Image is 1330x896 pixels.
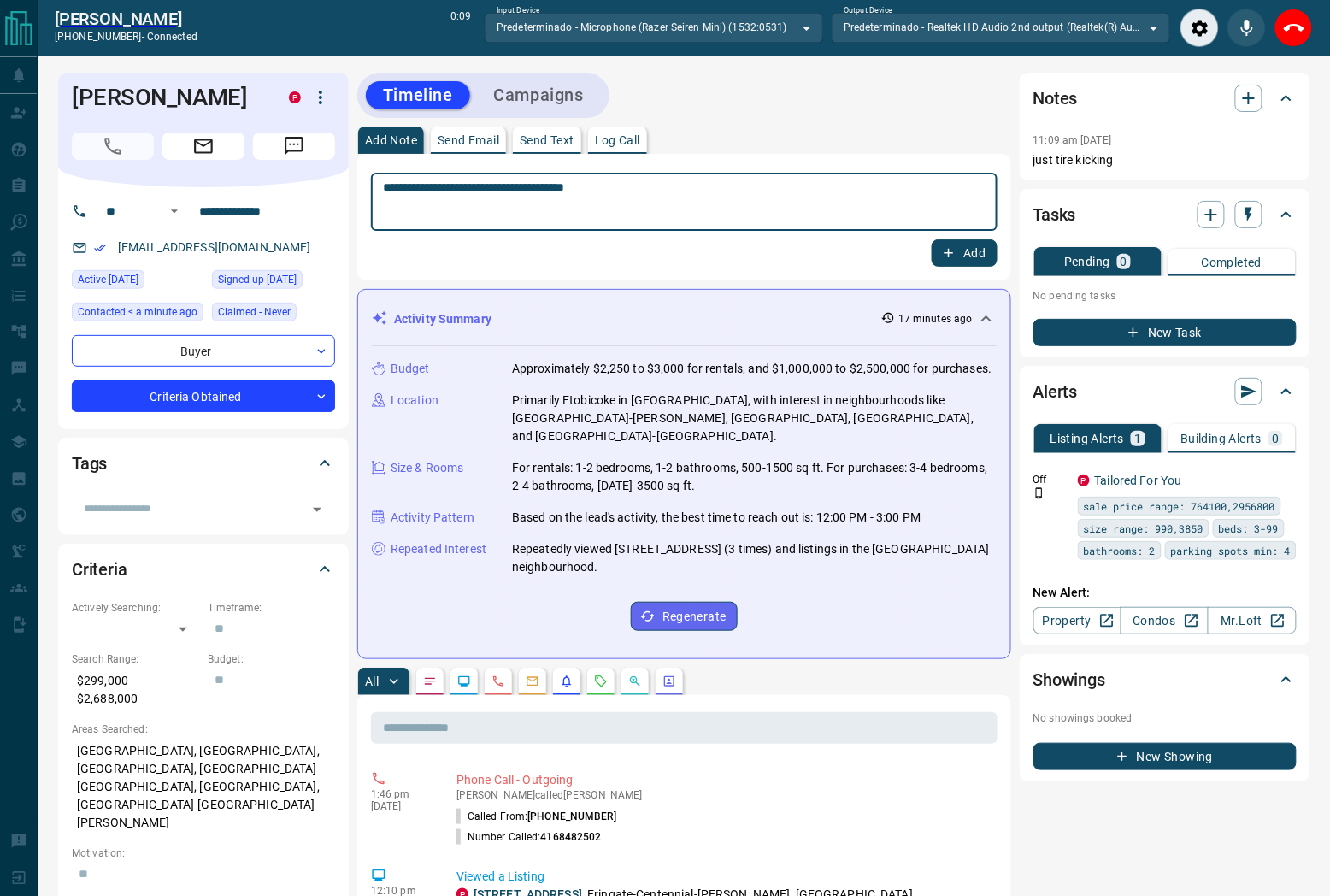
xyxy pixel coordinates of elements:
p: Completed [1202,256,1262,268]
p: Budget [391,360,430,378]
div: Notes [1033,78,1297,119]
div: Tags [72,443,335,484]
div: Sun Sep 07 2025 [72,270,203,294]
p: For rentals: 1-2 bedrooms, 1-2 bathrooms, 500-1500 sq ft. For purchases: 3-4 bedrooms, 2-4 bathro... [512,459,997,495]
p: Send Text [520,134,574,146]
h1: [PERSON_NAME] [72,84,263,111]
h2: Alerts [1033,378,1078,405]
a: Condos [1121,607,1209,634]
span: [PHONE_NUMBER] [527,811,616,822]
svg: Email Verified [94,242,106,254]
span: Signed up [DATE] [218,271,297,288]
p: 1:46 pm [371,788,431,800]
span: 4168482502 [541,831,602,843]
svg: Requests [594,675,608,688]
span: Contacted < a minute ago [78,304,197,321]
p: $299,000 - $2,688,000 [72,667,199,713]
p: Location [391,392,438,410]
div: Tue Oct 02 2018 [212,270,335,294]
span: Claimed - Never [218,304,291,321]
p: All [365,675,379,687]
svg: Notes [423,675,437,688]
button: Campaigns [477,81,601,109]
a: [PERSON_NAME] [55,9,197,29]
p: Based on the lead's activity, the best time to reach out is: 12:00 PM - 3:00 PM [512,509,921,527]
span: bathrooms: 2 [1084,542,1156,559]
p: New Alert: [1033,584,1297,602]
p: 0:09 [450,9,471,47]
p: No showings booked [1033,710,1297,726]
svg: Lead Browsing Activity [457,675,471,688]
p: Actively Searching: [72,600,199,616]
button: Open [164,201,185,221]
p: Off [1033,472,1068,487]
p: Number Called: [456,829,602,845]
p: Repeated Interest [391,540,486,558]
p: [DATE] [371,800,431,812]
p: Repeatedly viewed [STREET_ADDRESS] (3 times) and listings in the [GEOGRAPHIC_DATA] neighbourhood. [512,540,997,576]
label: Input Device [497,5,540,16]
span: Call [72,133,154,160]
a: Property [1033,607,1121,634]
p: 17 minutes ago [898,311,973,327]
div: Tasks [1033,194,1297,235]
span: size range: 990,3850 [1084,520,1203,537]
span: Email [162,133,244,160]
span: Message [253,133,335,160]
p: Activity Pattern [391,509,474,527]
span: parking spots min: 4 [1171,542,1291,559]
p: [PERSON_NAME] called [PERSON_NAME] [456,789,991,801]
p: Add Note [365,134,417,146]
p: 11:09 am [DATE] [1033,134,1112,146]
h2: Notes [1033,85,1078,112]
h2: Criteria [72,556,127,583]
div: Predeterminado - Microphone (Razer Seiren Mini) (1532:0531) [485,13,823,42]
p: Timeframe: [208,600,335,616]
div: property.ca [289,91,301,103]
p: Size & Rooms [391,459,464,477]
p: Approximately $2,250 to $3,000 for rentals, and $1,000,000 to $2,500,000 for purchases. [512,360,992,378]
button: Open [305,498,329,522]
p: Building Alerts [1180,433,1262,445]
a: [EMAIL_ADDRESS][DOMAIN_NAME] [118,240,311,254]
p: Send Email [438,134,499,146]
button: Timeline [366,81,470,109]
p: 1 [1134,433,1141,445]
div: Criteria Obtained [72,380,335,412]
button: Regenerate [631,602,738,631]
svg: Emails [526,675,539,688]
p: Phone Call - Outgoing [456,771,991,789]
p: Search Range: [72,651,199,667]
p: 0 [1272,433,1279,445]
p: Listing Alerts [1050,433,1125,445]
p: Areas Searched: [72,722,335,737]
div: Fri Sep 12 2025 [72,303,203,327]
p: [GEOGRAPHIC_DATA], [GEOGRAPHIC_DATA], [GEOGRAPHIC_DATA], [GEOGRAPHIC_DATA]- [GEOGRAPHIC_DATA], [G... [72,737,335,837]
span: Active [DATE] [78,271,138,288]
a: Mr.Loft [1208,607,1296,634]
div: Alerts [1033,371,1297,412]
p: Log Call [595,134,640,146]
label: Output Device [844,5,892,16]
h2: Tags [72,450,107,477]
p: Primarily Etobicoke in [GEOGRAPHIC_DATA], with interest in neighbourhoods like [GEOGRAPHIC_DATA]-... [512,392,997,445]
div: Showings [1033,659,1297,700]
button: Add [932,239,997,267]
span: beds: 3-99 [1219,520,1279,537]
p: just tire kicking [1033,151,1297,169]
h2: Tasks [1033,201,1076,228]
h2: Showings [1033,666,1106,693]
button: New Showing [1033,743,1297,770]
p: Called From: [456,809,616,824]
p: Budget: [208,651,335,667]
div: Predeterminado - Realtek HD Audio 2nd output (Realtek(R) Audio) [832,13,1170,42]
svg: Listing Alerts [560,675,574,688]
div: End Call [1274,9,1313,47]
svg: Opportunities [628,675,642,688]
p: [PHONE_NUMBER] - [55,29,197,44]
p: 0 [1121,256,1127,268]
svg: Push Notification Only [1033,487,1045,499]
span: sale price range: 764100,2956800 [1084,498,1275,515]
p: No pending tasks [1033,283,1297,309]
